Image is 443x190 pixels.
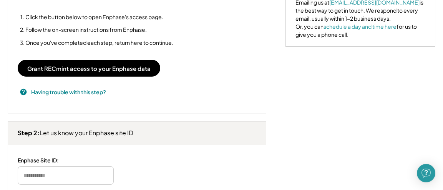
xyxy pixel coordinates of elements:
h3: Having trouble with this step? [31,88,106,96]
strong: Step 2: [18,129,40,137]
a: schedule a day and time here [324,23,397,30]
h3: Let us know your Enphase site ID [18,129,133,137]
li: Follow the on-screen instructions from Enphase. [25,26,173,33]
div: Enphase Site ID: [18,157,59,164]
li: Click the button below to open Enphase's access page. [25,14,173,20]
li: Once you've completed each step, return here to continue. [25,39,173,46]
div: Open Intercom Messenger [417,164,435,182]
button: Grant RECmint access to your Enphase data [18,60,160,77]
